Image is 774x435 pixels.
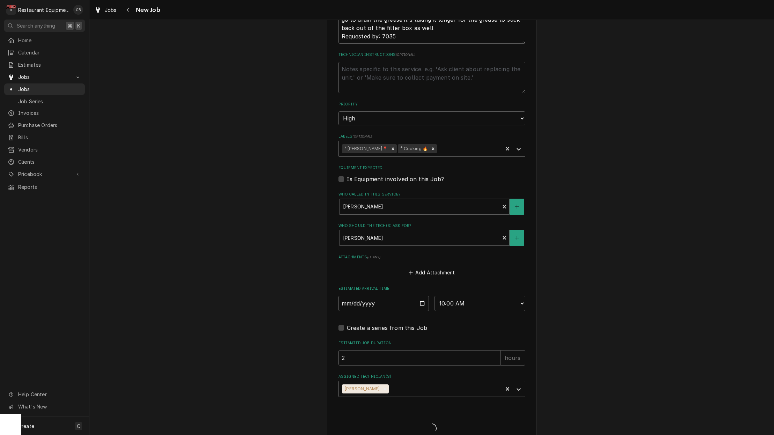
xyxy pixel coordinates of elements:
div: Equipment Expected [338,165,525,183]
div: Technician Instructions [338,52,525,93]
span: Reports [18,183,81,191]
span: Clients [18,158,81,165]
div: Estimated Job Duration [338,340,525,365]
span: Jobs [105,6,117,14]
div: Remove Chuck Almond [381,384,389,393]
div: Remove ¹ Beckley📍 [389,144,397,153]
div: [PERSON_NAME] [342,384,381,393]
div: R [6,5,16,15]
span: Search anything [17,22,55,29]
a: Job Series [4,96,85,107]
div: ⁴ Cooking 🔥 [398,144,429,153]
a: Go to Jobs [4,71,85,83]
a: Calendar [4,47,85,58]
a: Go to Help Center [4,389,85,400]
svg: Create New Contact [515,204,519,209]
div: Restaurant Equipment Diagnostics [18,6,70,14]
a: Clients [4,156,85,168]
label: Is Equipment involved on this Job? [347,175,444,183]
span: Vendors [18,146,81,153]
label: Who should the tech(s) ask for? [338,223,525,229]
a: Jobs [4,83,85,95]
select: Time Select [435,296,525,311]
label: Attachments [338,255,525,260]
label: Assigned Technician(s) [338,374,525,379]
label: Estimated Arrival Time [338,286,525,292]
button: Create New Contact [510,199,524,215]
button: Navigate back [123,4,134,15]
a: Vendors [4,144,85,155]
span: ( if any ) [367,255,380,259]
span: What's New [18,403,81,410]
span: Help Center [18,391,81,398]
div: Who called in this service? [338,192,525,214]
span: Job Series [18,98,81,105]
label: Technician Instructions [338,52,525,58]
span: C [77,422,80,430]
label: Estimated Job Duration [338,340,525,346]
label: Who called in this service? [338,192,525,197]
div: Gary Beaver's Avatar [73,5,83,15]
label: Equipment Expected [338,165,525,171]
div: ¹ [PERSON_NAME]📍 [342,144,389,153]
label: Create a series from this Job [347,324,428,332]
span: ( optional ) [352,134,372,138]
label: Labels [338,134,525,139]
a: Estimates [4,59,85,71]
div: Attachments [338,255,525,278]
input: Date [338,296,429,311]
span: Calendar [18,49,81,56]
label: Priority [338,102,525,107]
span: Home [18,37,81,44]
a: Bills [4,132,85,143]
button: Search anything⌘K [4,20,85,32]
div: Priority [338,102,525,125]
a: Go to What's New [4,401,85,412]
div: Labels [338,134,525,156]
div: Who should the tech(s) ask for? [338,223,525,246]
span: ⌘ [67,22,72,29]
svg: Create New Contact [515,236,519,241]
span: Jobs [18,86,81,93]
span: Create [18,423,34,429]
a: Purchase Orders [4,119,85,131]
span: New Job [134,5,160,15]
span: Jobs [18,73,71,81]
div: GB [73,5,83,15]
div: hours [500,350,525,366]
a: Invoices [4,107,85,119]
span: Pricebook [18,170,71,178]
a: Home [4,35,85,46]
span: Estimates [18,61,81,68]
div: Remove ⁴ Cooking 🔥 [429,144,437,153]
div: Restaurant Equipment Diagnostics's Avatar [6,5,16,15]
div: Assigned Technician(s) [338,374,525,397]
a: Jobs [92,4,119,16]
a: Go to Pricebook [4,168,85,180]
span: K [77,22,80,29]
button: Create New Contact [510,230,524,246]
div: Estimated Arrival Time [338,286,525,311]
span: Bills [18,134,81,141]
button: Add Attachment [407,268,456,278]
span: Purchase Orders [18,121,81,129]
span: ( optional ) [396,53,415,57]
span: Invoices [18,109,81,117]
a: Reports [4,181,85,193]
